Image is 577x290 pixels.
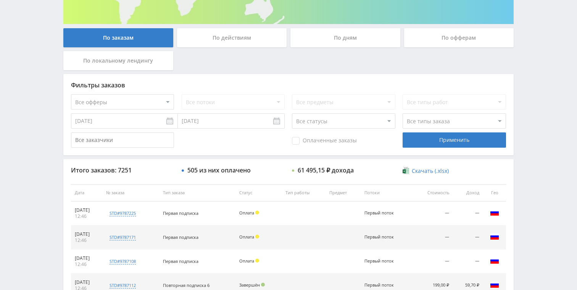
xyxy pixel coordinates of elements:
span: Оплата [239,234,254,240]
div: [DATE] [75,207,98,213]
div: По дням [290,28,400,47]
div: [DATE] [75,231,98,237]
div: По действиям [177,28,287,47]
div: По локальному лендингу [63,51,173,70]
div: 505 из них оплачено [187,167,251,174]
div: std#9787171 [110,234,136,240]
img: rus.png [490,232,499,241]
span: Скачать (.xlsx) [412,168,449,174]
img: rus.png [490,280,499,289]
div: По заказам [63,28,173,47]
div: std#9787108 [110,258,136,264]
span: Оплаченные заказы [292,137,357,145]
div: Первый поток [364,211,399,216]
th: Потоки [361,184,412,201]
span: Завершён [239,282,260,288]
span: Оплата [239,210,254,216]
th: Доход [453,184,483,201]
div: [DATE] [75,255,98,261]
span: Первая подписка [163,210,198,216]
div: [DATE] [75,279,98,285]
span: Подтвержден [261,283,265,287]
span: Повторная подписка 6 [163,282,210,288]
th: Статус [235,184,282,201]
div: Итого заказов: 7251 [71,167,174,174]
th: Тип работы [282,184,326,201]
span: Холд [255,211,259,214]
span: Оплата [239,258,254,264]
div: Фильтры заказов [71,82,506,89]
span: Холд [255,259,259,263]
img: xlsx [403,167,409,174]
th: Гео [483,184,506,201]
div: 12:46 [75,213,98,219]
td: — [412,201,453,226]
div: 61 495,15 ₽ дохода [298,167,354,174]
div: 12:46 [75,237,98,243]
div: 12:46 [75,261,98,267]
td: — [412,226,453,250]
span: Холд [255,235,259,238]
td: — [412,250,453,274]
th: Тип заказа [159,184,235,201]
td: — [453,226,483,250]
img: rus.png [490,256,499,265]
div: По офферам [404,28,514,47]
div: Применить [403,132,506,148]
div: Первый поток [364,283,399,288]
th: Стоимость [412,184,453,201]
div: Первый поток [364,235,399,240]
span: Первая подписка [163,234,198,240]
th: № заказа [102,184,159,201]
span: Первая подписка [163,258,198,264]
td: — [453,201,483,226]
a: Скачать (.xlsx) [403,167,448,175]
input: Все заказчики [71,132,174,148]
img: rus.png [490,208,499,217]
div: Первый поток [364,259,399,264]
th: Дата [71,184,102,201]
div: std#9787112 [110,282,136,288]
div: std#9787225 [110,210,136,216]
th: Предмет [326,184,361,201]
td: — [453,250,483,274]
